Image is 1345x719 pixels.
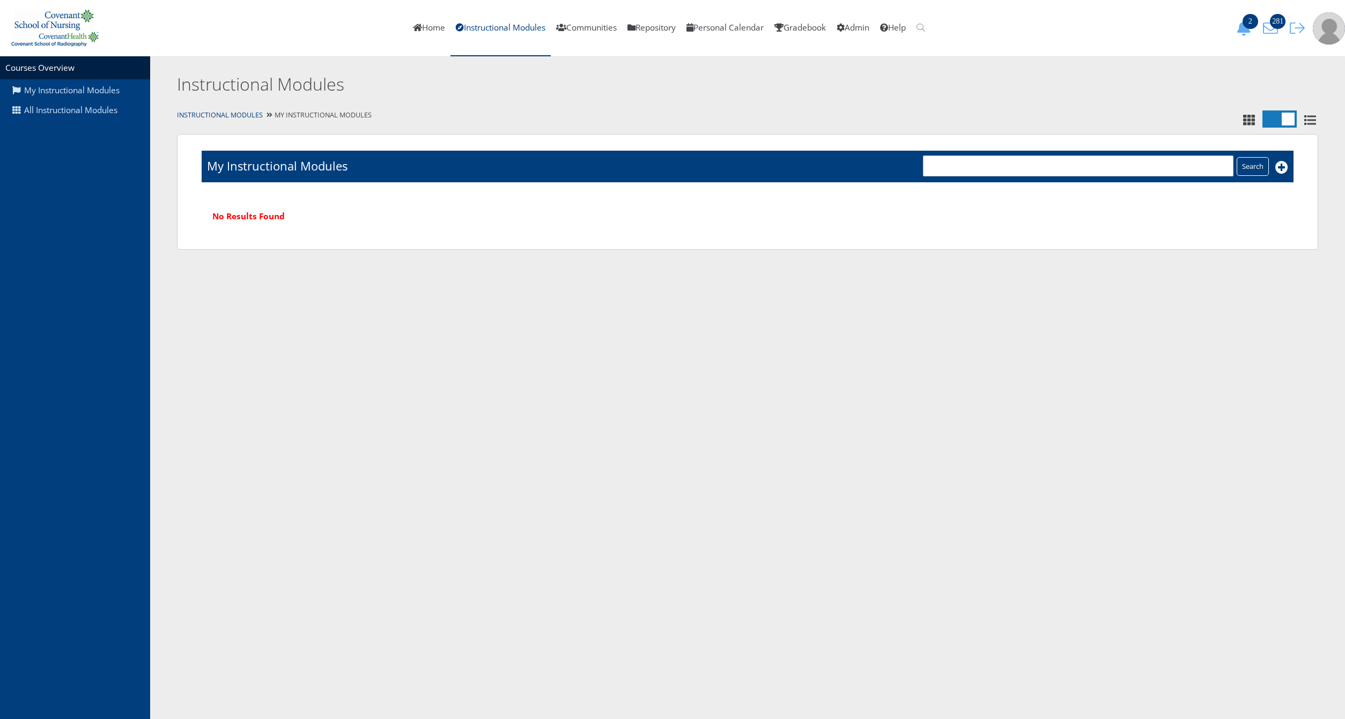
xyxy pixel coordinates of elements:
[202,199,1294,233] div: No Results Found
[1237,157,1269,176] input: Search
[1259,22,1286,33] a: 281
[1243,14,1258,29] span: 2
[177,72,1053,97] h2: Instructional Modules
[1232,22,1259,33] a: 2
[5,62,75,73] a: Courses Overview
[1232,20,1259,36] button: 2
[1270,14,1285,29] span: 281
[1313,12,1345,45] img: user-profile-default-picture.png
[207,158,348,174] h1: My Instructional Modules
[1241,114,1257,126] i: Tile
[177,110,263,120] a: Instructional Modules
[1302,114,1318,126] i: List
[1275,161,1288,174] i: Add New
[150,108,1345,123] div: My Instructional Modules
[1259,20,1286,36] button: 281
